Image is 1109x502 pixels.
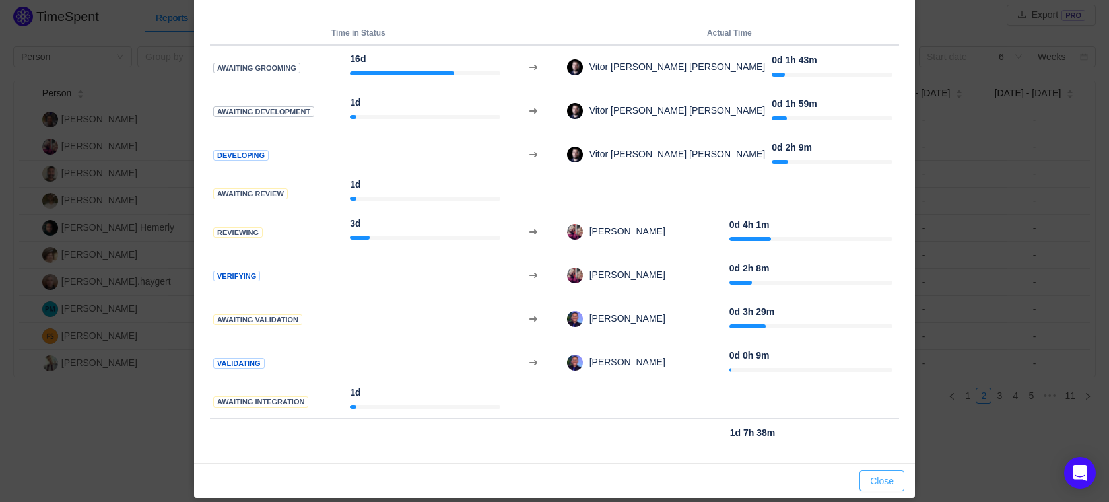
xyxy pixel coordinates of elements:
[213,358,265,369] span: Validating
[213,314,302,326] span: Awaiting validation
[583,313,665,324] span: [PERSON_NAME]
[729,263,770,273] strong: 0d 2h 8m
[213,271,260,282] span: Verifying
[772,98,817,109] strong: 0d 1h 59m
[1064,457,1096,489] div: Open Intercom Messenger
[583,61,766,72] span: Vitor [PERSON_NAME] [PERSON_NAME]
[583,226,665,236] span: [PERSON_NAME]
[213,396,308,408] span: Awaiting integration
[213,227,263,238] span: Reviewing
[350,218,360,229] strong: 3d
[729,306,774,317] strong: 0d 3h 29m
[859,470,904,491] button: Close
[772,55,817,65] strong: 0d 1h 43m
[772,142,812,153] strong: 0d 2h 9m
[567,224,583,240] img: 16
[210,22,507,45] th: Time in Status
[729,219,770,230] strong: 0d 4h 1m
[730,427,775,438] strong: 1d 7h 38m
[213,150,269,161] span: Developing
[213,106,314,118] span: Awaiting development
[350,387,360,398] strong: 1d
[350,179,360,190] strong: 1d
[729,350,770,361] strong: 0d 0h 9m
[560,22,899,45] th: Actual Time
[567,355,583,371] img: 16
[583,357,665,367] span: [PERSON_NAME]
[583,149,766,159] span: Vitor [PERSON_NAME] [PERSON_NAME]
[567,311,583,327] img: 16
[350,54,366,64] strong: 16d
[567,103,583,119] img: 16
[583,105,766,116] span: Vitor [PERSON_NAME] [PERSON_NAME]
[350,97,360,108] strong: 1d
[213,63,300,74] span: Awaiting grooming
[567,59,583,75] img: 16
[567,268,583,283] img: 16
[567,147,583,162] img: 16
[583,269,665,280] span: [PERSON_NAME]
[213,188,288,199] span: Awaiting review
